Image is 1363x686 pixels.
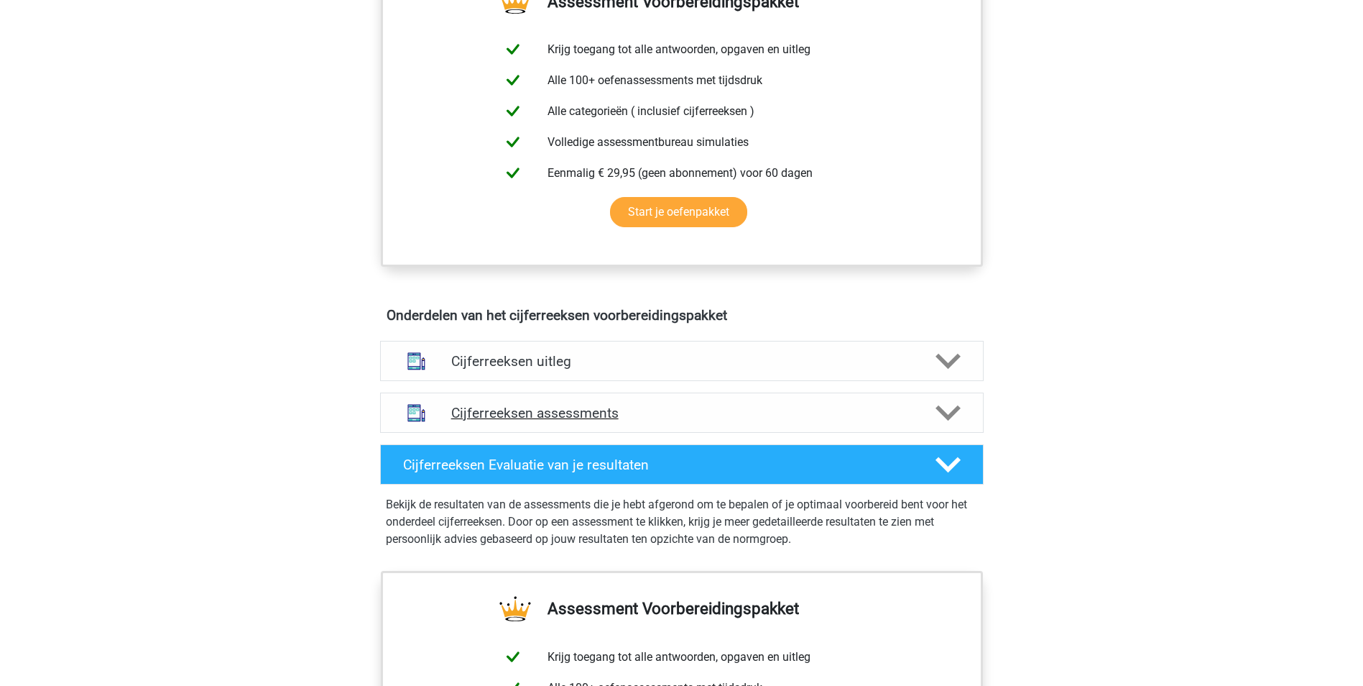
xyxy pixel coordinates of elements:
img: cijferreeksen assessments [398,395,435,431]
a: assessments Cijferreeksen assessments [374,393,989,433]
a: Start je oefenpakket [610,197,747,227]
h4: Onderdelen van het cijferreeksen voorbereidingspakket [387,307,977,324]
a: Cijferreeksen Evaluatie van je resultaten [374,444,989,485]
a: uitleg Cijferreeksen uitleg [374,341,989,381]
img: cijferreeksen uitleg [398,343,435,380]
h4: Cijferreeksen Evaluatie van je resultaten [403,457,912,473]
p: Bekijk de resultaten van de assessments die je hebt afgerond om te bepalen of je optimaal voorber... [386,496,978,548]
h4: Cijferreeksen uitleg [451,353,912,370]
h4: Cijferreeksen assessments [451,405,912,421]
